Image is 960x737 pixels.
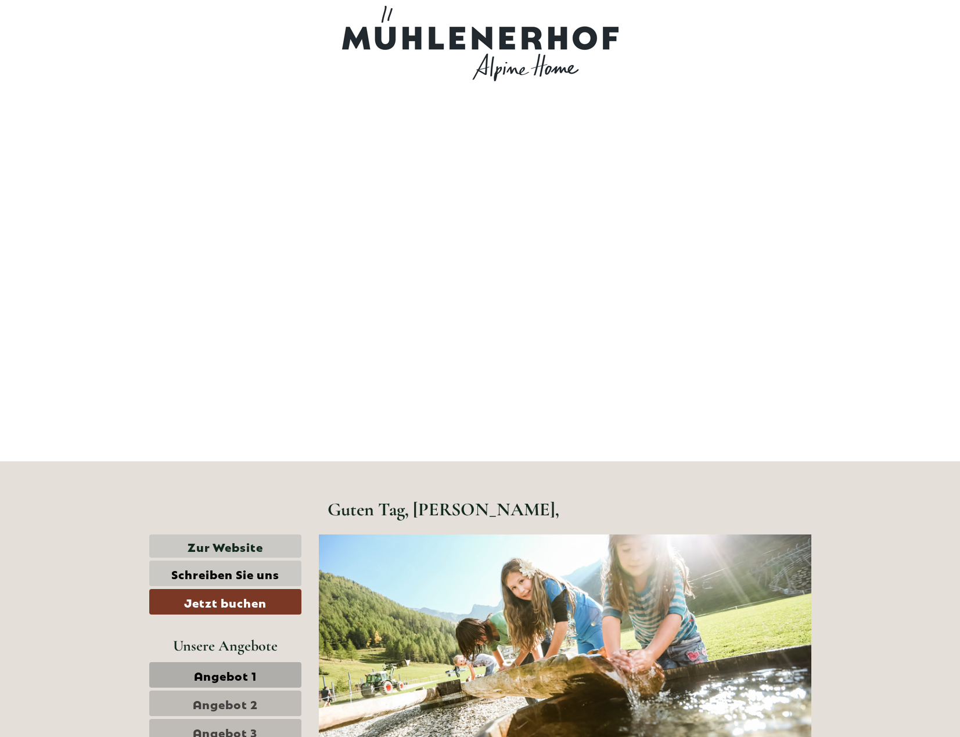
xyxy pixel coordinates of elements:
[193,695,258,711] span: Angebot 2
[149,589,302,615] a: Jetzt buchen
[328,499,559,519] h1: Guten Tag, [PERSON_NAME],
[149,635,302,656] div: Unsere Angebote
[149,561,302,586] a: Schreiben Sie uns
[194,667,257,683] span: Angebot 1
[149,534,302,558] a: Zur Website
